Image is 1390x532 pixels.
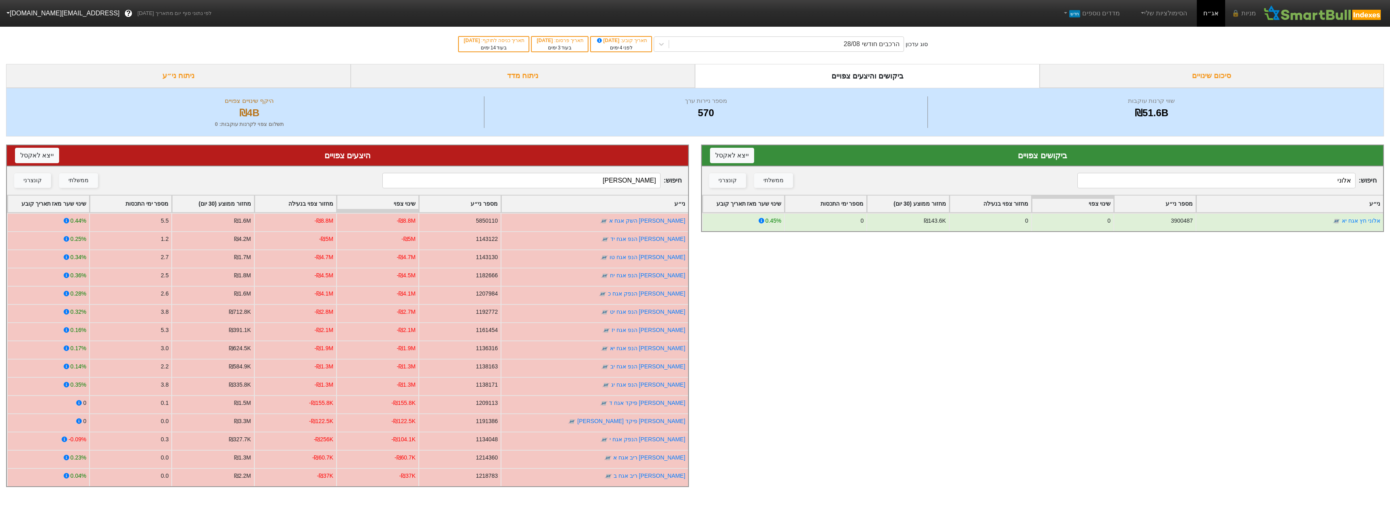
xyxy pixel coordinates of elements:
[68,176,89,185] div: ממשלתי
[844,39,900,49] div: הרכבים חודשי 28/08
[161,399,168,407] div: 0.1
[234,399,251,407] div: ₪1.5M
[1059,5,1123,21] a: מדדים נוספיםחדש
[161,271,168,280] div: 2.5
[83,417,87,426] div: 0
[710,148,754,163] button: ייצא לאקסל
[319,235,333,243] div: -₪5M
[601,235,609,243] img: tase link
[15,149,680,162] div: היצעים צפויים
[397,381,416,389] div: -₪1.3M
[161,472,168,480] div: 0.0
[397,253,416,262] div: -₪4.7M
[1136,5,1190,21] a: הסימולציות שלי
[229,326,251,334] div: ₪391.1K
[486,96,925,106] div: מספר ניירות ערך
[568,417,576,426] img: tase link
[234,289,251,298] div: ₪1.6M
[70,253,86,262] div: 0.34%
[754,173,793,188] button: ממשלתי
[391,399,416,407] div: -₪155.8K
[391,417,416,426] div: -₪122.5K
[785,196,866,212] div: Toggle SortBy
[229,435,251,444] div: ₪327.7K
[861,217,864,225] div: 0
[476,417,498,426] div: 1191386
[382,173,660,188] input: 477 רשומות...
[613,454,685,461] a: [PERSON_NAME] ריב אגח א
[609,400,685,406] a: [PERSON_NAME] פיקד אגח ד
[476,253,498,262] div: 1143130
[1107,217,1111,225] div: 0
[536,44,584,51] div: בעוד ימים
[23,176,42,185] div: קונצרני
[1262,5,1384,21] img: SmartBull
[17,106,482,120] div: ₪4B
[70,472,86,480] div: 0.04%
[70,381,86,389] div: 0.35%
[397,344,416,353] div: -₪1.9M
[600,436,608,444] img: tase link
[600,217,608,225] img: tase link
[70,344,86,353] div: 0.17%
[83,399,87,407] div: 0
[234,217,251,225] div: ₪1.6M
[314,362,333,371] div: -₪1.3M
[600,253,608,262] img: tase link
[1332,217,1341,225] img: tase link
[476,344,498,353] div: 1136316
[599,290,607,298] img: tase link
[70,453,86,462] div: 0.23%
[490,45,496,51] span: 14
[476,217,498,225] div: 5850110
[161,417,168,426] div: 0.0
[314,217,333,225] div: -₪8.8M
[314,381,333,389] div: -₪1.3M
[595,37,647,44] div: תאריך קובע :
[867,196,949,212] div: Toggle SortBy
[17,120,482,128] div: תשלום צפוי לקרנות עוקבות : 0
[1196,196,1383,212] div: Toggle SortBy
[399,472,416,480] div: -₪37K
[59,173,98,188] button: ממשלתי
[501,196,688,212] div: Toggle SortBy
[1114,196,1196,212] div: Toggle SortBy
[309,399,333,407] div: -₪155.8K
[600,399,608,407] img: tase link
[255,196,336,212] div: Toggle SortBy
[536,37,584,44] div: תאריך פרסום :
[718,176,737,185] div: קונצרני
[620,45,623,51] span: 4
[1342,217,1380,224] a: אלוני חץ אגח יא
[602,381,610,389] img: tase link
[601,308,609,316] img: tase link
[476,362,498,371] div: 1138163
[476,326,498,334] div: 1161454
[161,381,168,389] div: 3.8
[161,308,168,316] div: 3.8
[312,453,333,462] div: -₪60.7K
[234,235,251,243] div: ₪4.2M
[476,289,498,298] div: 1207984
[610,254,685,260] a: [PERSON_NAME] הנפ אגח טו
[317,472,333,480] div: -₪37K
[397,217,416,225] div: -₪8.8M
[14,173,51,188] button: קונצרני
[930,106,1373,120] div: ₪51.6B
[906,40,928,49] div: סוג עדכון
[234,453,251,462] div: ₪1.3M
[137,9,211,17] span: לפי נתוני סוף יום מתאריך [DATE]
[314,271,333,280] div: -₪4.5M
[930,96,1373,106] div: שווי קרנות עוקבות
[234,472,251,480] div: ₪2.2M
[1025,217,1028,225] div: 0
[161,362,168,371] div: 2.2
[765,217,781,225] div: 0.45%
[608,290,685,297] a: [PERSON_NAME] הנפק אגח כ
[234,417,251,426] div: ₪3.3M
[950,196,1031,212] div: Toggle SortBy
[1171,217,1193,225] div: 3900487
[229,381,251,389] div: ₪335.8K
[610,363,685,370] a: [PERSON_NAME] הנפ אגח יב
[1077,173,1355,188] input: 93 רשומות...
